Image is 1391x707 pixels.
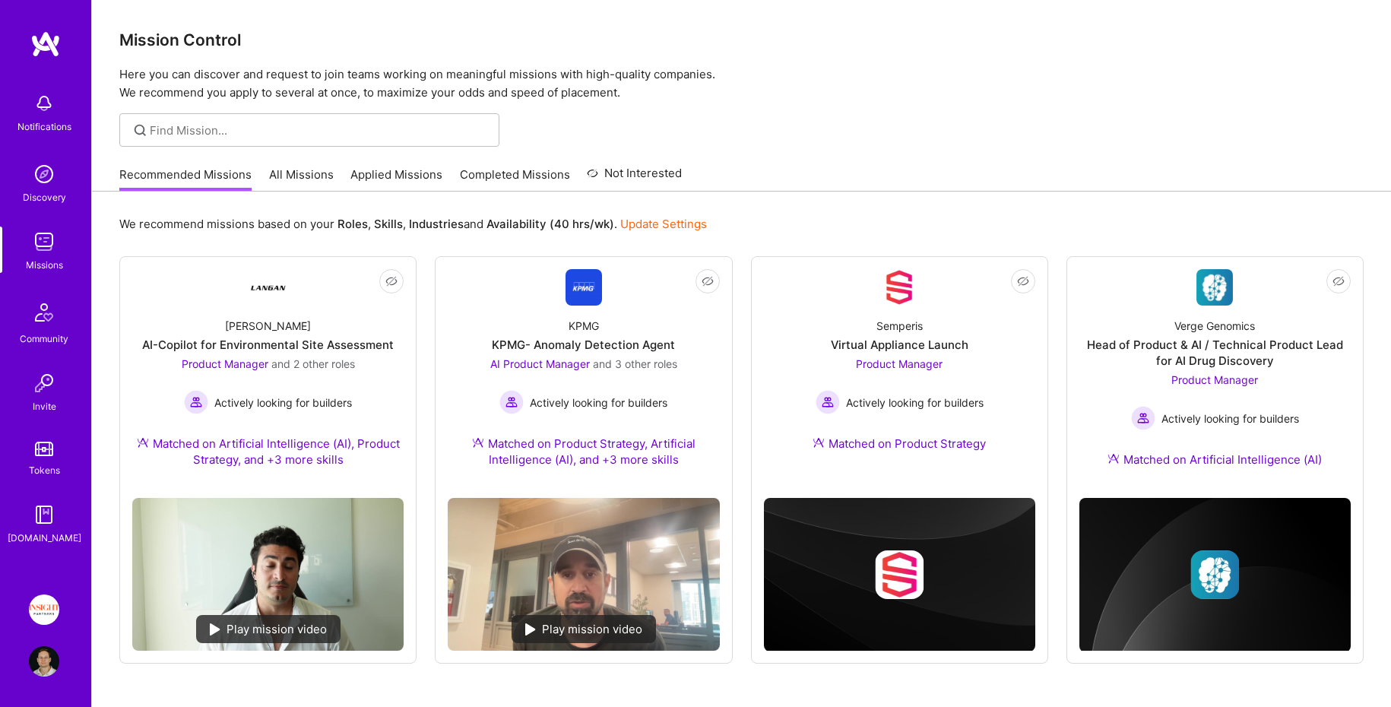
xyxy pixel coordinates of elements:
[374,217,403,231] b: Skills
[35,442,53,456] img: tokens
[1174,318,1255,334] div: Verge Genomics
[1171,373,1258,386] span: Product Manager
[1079,498,1351,652] img: cover
[30,30,61,58] img: logo
[530,395,667,411] span: Actively looking for builders
[119,65,1364,102] p: Here you can discover and request to join teams working on meaningful missions with high-quality ...
[131,122,149,139] i: icon SearchGrey
[132,269,404,486] a: Company Logo[PERSON_NAME]AI-Copilot for Environmental Site AssessmentProduct Manager and 2 other ...
[831,337,968,353] div: Virtual Appliance Launch
[119,166,252,192] a: Recommended Missions
[26,257,63,273] div: Missions
[29,594,59,625] img: Insight Partners: Data & AI - Sourcing
[1079,269,1351,486] a: Company LogoVerge GenomicsHead of Product & AI / Technical Product Lead for AI Drug DiscoveryProd...
[182,357,268,370] span: Product Manager
[846,395,984,411] span: Actively looking for builders
[569,318,599,334] div: KPMG
[26,294,62,331] img: Community
[764,498,1035,652] img: cover
[587,164,682,192] a: Not Interested
[8,530,81,546] div: [DOMAIN_NAME]
[448,269,719,486] a: Company LogoKPMGKPMG- Anomaly Detection AgentAI Product Manager and 3 other rolesActively looking...
[132,436,404,468] div: Matched on Artificial Intelligence (AI), Product Strategy, and +3 more skills
[490,357,590,370] span: AI Product Manager
[881,269,917,306] img: Company Logo
[492,337,675,353] div: KPMG- Anomaly Detection Agent
[813,436,825,449] img: Ateam Purple Icon
[225,318,311,334] div: [PERSON_NAME]
[499,390,524,414] img: Actively looking for builders
[702,275,714,287] i: icon EyeClosed
[620,217,707,231] a: Update Settings
[196,615,341,643] div: Play mission video
[409,217,464,231] b: Industries
[25,594,63,625] a: Insight Partners: Data & AI - Sourcing
[17,119,71,135] div: Notifications
[460,166,570,192] a: Completed Missions
[593,357,677,370] span: and 3 other roles
[1196,269,1233,306] img: Company Logo
[448,436,719,468] div: Matched on Product Strategy, Artificial Intelligence (AI), and +3 more skills
[1190,550,1239,599] img: Company logo
[1107,452,1322,468] div: Matched on Artificial Intelligence (AI)
[486,217,614,231] b: Availability (40 hrs/wk)
[214,395,352,411] span: Actively looking for builders
[29,227,59,257] img: teamwork
[764,269,1035,470] a: Company LogoSemperisVirtual Appliance LaunchProduct Manager Actively looking for buildersActively...
[512,615,656,643] div: Play mission video
[269,166,334,192] a: All Missions
[29,499,59,530] img: guide book
[1079,337,1351,369] div: Head of Product & AI / Technical Product Lead for AI Drug Discovery
[150,122,488,138] input: Find Mission...
[1017,275,1029,287] i: icon EyeClosed
[1107,452,1120,464] img: Ateam Purple Icon
[1131,406,1155,430] img: Actively looking for builders
[1332,275,1345,287] i: icon EyeClosed
[1161,411,1299,426] span: Actively looking for builders
[29,462,60,478] div: Tokens
[210,623,220,636] img: play
[472,436,484,449] img: Ateam Purple Icon
[25,646,63,677] a: User Avatar
[875,550,924,599] img: Company logo
[250,269,287,306] img: Company Logo
[33,398,56,414] div: Invite
[856,357,943,370] span: Product Manager
[350,166,442,192] a: Applied Missions
[29,368,59,398] img: Invite
[813,436,986,452] div: Matched on Product Strategy
[816,390,840,414] img: Actively looking for builders
[448,498,719,651] img: No Mission
[142,337,394,353] div: AI-Copilot for Environmental Site Assessment
[119,216,707,232] p: We recommend missions based on your , , and .
[132,498,404,651] img: No Mission
[23,189,66,205] div: Discovery
[184,390,208,414] img: Actively looking for builders
[29,88,59,119] img: bell
[566,269,602,306] img: Company Logo
[876,318,923,334] div: Semperis
[137,436,149,449] img: Ateam Purple Icon
[20,331,68,347] div: Community
[119,30,1364,49] h3: Mission Control
[337,217,368,231] b: Roles
[29,646,59,677] img: User Avatar
[271,357,355,370] span: and 2 other roles
[525,623,536,636] img: play
[385,275,398,287] i: icon EyeClosed
[29,159,59,189] img: discovery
